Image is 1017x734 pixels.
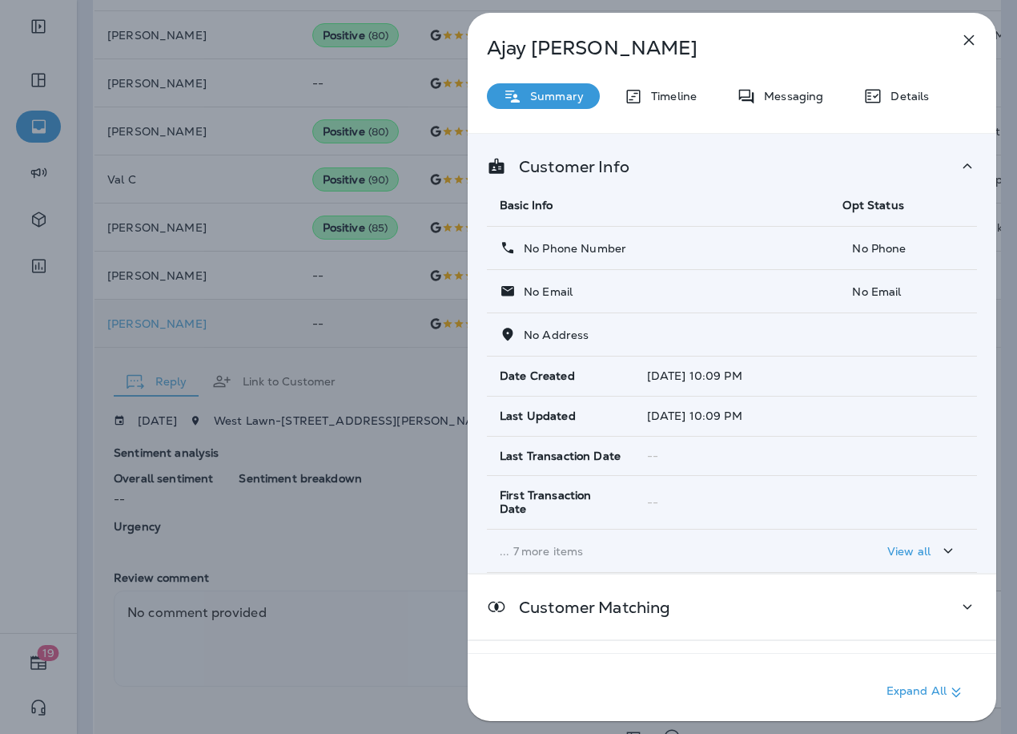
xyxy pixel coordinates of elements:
[842,285,964,298] p: No Email
[500,369,575,383] span: Date Created
[500,409,576,423] span: Last Updated
[647,369,742,383] span: [DATE] 10:09 PM
[881,536,964,566] button: View all
[647,409,742,423] span: [DATE] 10:09 PM
[880,678,972,707] button: Expand All
[500,450,621,463] span: Last Transaction Date
[500,545,817,558] p: ... 7 more items
[643,90,697,103] p: Timeline
[886,683,966,702] p: Expand All
[516,285,573,298] p: No Email
[506,601,670,614] p: Customer Matching
[516,329,589,341] p: No Address
[647,495,658,510] span: --
[842,198,903,212] span: Opt Status
[487,37,924,59] p: Ajay [PERSON_NAME]
[516,242,626,255] p: No Phone Number
[882,90,929,103] p: Details
[522,90,584,103] p: Summary
[506,160,629,173] p: Customer Info
[756,90,823,103] p: Messaging
[500,198,553,212] span: Basic Info
[647,449,658,463] span: --
[842,242,964,255] p: No Phone
[887,545,931,558] p: View all
[500,489,621,516] span: First Transaction Date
